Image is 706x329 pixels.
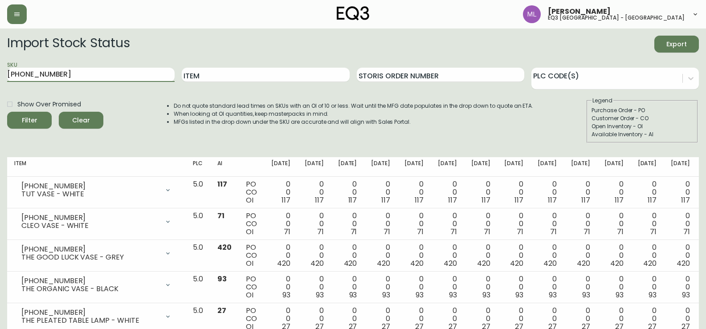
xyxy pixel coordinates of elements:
span: 420 [477,258,490,268]
div: THE ORGANIC VASE - BLACK [21,285,159,293]
div: THE PLEATED TABLE LAMP - WHITE [21,317,159,325]
div: 0 0 [271,275,290,299]
div: [PHONE_NUMBER] [21,309,159,317]
div: 0 0 [504,180,523,204]
div: 0 0 [604,275,624,299]
span: 93 [616,290,624,300]
li: Do not quote standard lead times on SKUs with an OI of 10 or less. Wait until the MFG date popula... [174,102,534,110]
div: Available Inventory - AI [592,130,693,138]
span: 117 [581,195,590,205]
div: 0 0 [671,275,690,299]
span: 117 [217,179,227,189]
span: 420 [410,258,424,268]
span: 71 [650,227,657,237]
td: 5.0 [186,240,210,272]
span: 93 [282,290,290,300]
span: 71 [683,227,690,237]
div: 0 0 [404,212,424,236]
div: [PHONE_NUMBER] [21,214,159,222]
span: 420 [610,258,624,268]
div: [PHONE_NUMBER]THE PLEATED TABLE LAMP - WHITE [14,307,179,326]
span: 117 [282,195,290,205]
div: [PHONE_NUMBER] [21,277,159,285]
div: 0 0 [671,244,690,268]
div: THE GOOD LUCK VASE - GREY [21,253,159,261]
div: CLEO VASE - WHITE [21,222,159,230]
span: 117 [514,195,523,205]
div: 0 0 [305,180,324,204]
th: [DATE] [631,157,664,177]
div: 0 0 [671,180,690,204]
div: 0 0 [271,244,290,268]
div: 0 0 [571,212,590,236]
span: 93 [449,290,457,300]
span: OI [246,258,253,268]
span: 117 [315,195,324,205]
div: 0 0 [604,180,624,204]
th: [DATE] [531,157,564,177]
div: 0 0 [371,275,390,299]
span: 420 [344,258,357,268]
div: PO CO [246,275,257,299]
div: Purchase Order - PO [592,106,693,114]
div: 0 0 [338,275,357,299]
div: 0 0 [438,244,457,268]
span: OI [246,290,253,300]
div: 0 0 [504,212,523,236]
div: Customer Order - CO [592,114,693,122]
div: 0 0 [538,180,557,204]
div: PO CO [246,212,257,236]
div: 0 0 [638,212,657,236]
img: baddbcff1c9a25bf9b3a4739eeaf679c [523,5,541,23]
div: 0 0 [604,244,624,268]
div: 0 0 [638,244,657,268]
div: Open Inventory - OI [592,122,693,130]
th: [DATE] [298,157,331,177]
div: PO CO [246,244,257,268]
th: Item [7,157,186,177]
td: 5.0 [186,208,210,240]
div: 0 0 [638,180,657,204]
span: 420 [217,242,232,252]
legend: Legend [592,97,613,105]
div: 0 0 [471,244,490,268]
div: 0 0 [571,180,590,204]
span: 71 [484,227,490,237]
span: 117 [448,195,457,205]
div: [PHONE_NUMBER] [21,245,159,253]
span: 117 [648,195,657,205]
div: 0 0 [438,212,457,236]
div: [PHONE_NUMBER] [21,182,159,190]
span: 420 [277,258,290,268]
span: 117 [681,195,690,205]
span: 117 [615,195,624,205]
div: [PHONE_NUMBER]CLEO VASE - WHITE [14,212,179,232]
div: 0 0 [338,244,357,268]
span: 420 [577,258,590,268]
span: 93 [316,290,324,300]
span: 420 [377,258,390,268]
div: TUT VASE - WHITE [21,190,159,198]
img: logo [337,6,370,20]
div: 0 0 [404,275,424,299]
div: [PHONE_NUMBER]THE ORGANIC VASE - BLACK [14,275,179,295]
span: 93 [515,290,523,300]
th: [DATE] [664,157,697,177]
div: 0 0 [371,212,390,236]
span: Export [661,39,692,50]
button: Filter [7,112,52,129]
div: PO CO [246,180,257,204]
th: [DATE] [497,157,531,177]
th: [DATE] [431,157,464,177]
span: 71 [617,227,624,237]
div: 0 0 [471,212,490,236]
div: 0 0 [305,212,324,236]
div: 0 0 [471,275,490,299]
h5: eq3 [GEOGRAPHIC_DATA] - [GEOGRAPHIC_DATA] [548,15,685,20]
span: 420 [643,258,657,268]
span: 117 [482,195,490,205]
div: 0 0 [538,275,557,299]
span: 93 [682,290,690,300]
span: 71 [317,227,324,237]
th: [DATE] [564,157,597,177]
